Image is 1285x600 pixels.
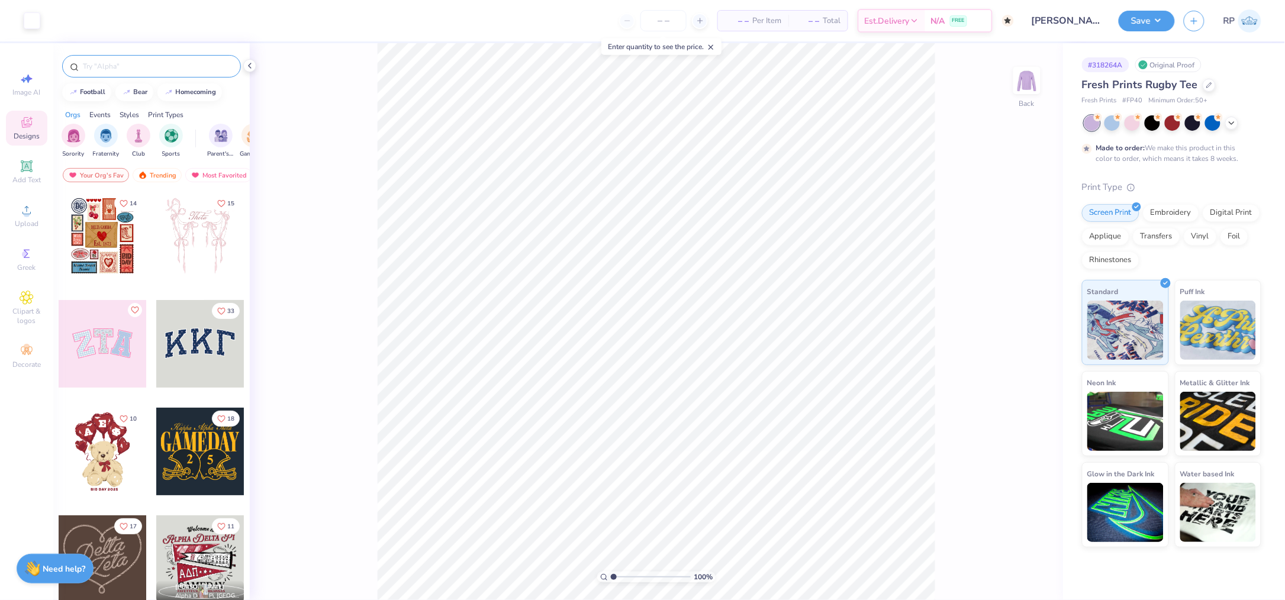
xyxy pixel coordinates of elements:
span: Image AI [13,88,41,97]
img: trend_line.gif [164,89,173,96]
span: Est. Delivery [865,15,910,27]
div: filter for Sports [159,124,183,159]
span: 15 [227,201,234,207]
button: Like [212,195,240,211]
button: filter button [93,124,120,159]
span: Fresh Prints Rugby Tee [1082,78,1198,92]
span: Parent's Weekend [207,150,234,159]
span: Upload [15,219,38,228]
div: filter for Sorority [62,124,85,159]
span: Sorority [63,150,85,159]
div: Applique [1082,228,1129,246]
span: Puff Ink [1180,285,1205,298]
img: Neon Ink [1087,392,1164,451]
button: Like [212,303,240,319]
div: We make this product in this color to order, which means it takes 8 weeks. [1096,143,1242,164]
div: Back [1019,98,1035,109]
div: Embroidery [1143,204,1199,222]
div: Foil [1220,228,1248,246]
img: Back [1015,69,1039,92]
div: Original Proof [1135,57,1202,72]
button: filter button [127,124,150,159]
div: Trending [133,168,182,182]
span: 14 [130,201,137,207]
div: Most Favorited [185,168,252,182]
div: Rhinestones [1082,251,1139,269]
button: Like [212,411,240,427]
button: homecoming [157,83,222,101]
a: RP [1223,9,1261,33]
span: Standard [1087,285,1119,298]
input: – – [640,10,687,31]
span: FREE [952,17,965,25]
img: Club Image [132,129,145,143]
button: bear [115,83,153,101]
span: Decorate [12,360,41,369]
span: Glow in the Dark Ink [1087,467,1155,480]
button: filter button [159,124,183,159]
div: Print Type [1082,180,1261,194]
span: [PERSON_NAME] [175,583,224,591]
img: most_fav.gif [68,171,78,179]
div: football [80,89,106,95]
button: Like [128,303,142,317]
button: Like [114,195,142,211]
img: Rose Pineda [1238,9,1261,33]
img: Sports Image [165,129,178,143]
div: # 318264A [1082,57,1129,72]
div: Screen Print [1082,204,1139,222]
span: Game Day [240,150,267,159]
span: # FP40 [1123,96,1143,106]
img: Sorority Image [67,129,80,143]
div: Vinyl [1184,228,1217,246]
span: Sports [162,150,181,159]
div: Enter quantity to see the price. [601,38,722,55]
strong: Need help? [43,563,86,575]
div: Your Org's Fav [63,168,129,182]
span: Designs [14,131,40,141]
button: filter button [207,124,234,159]
img: trending.gif [138,171,147,179]
span: 11 [227,524,234,530]
img: most_fav.gif [191,171,200,179]
div: Print Types [148,109,183,120]
span: Minimum Order: 50 + [1149,96,1208,106]
img: trend_line.gif [122,89,131,96]
span: Total [823,15,840,27]
span: – – [796,15,819,27]
div: filter for Fraternity [93,124,120,159]
img: trend_line.gif [69,89,78,96]
span: Per Item [752,15,781,27]
button: Like [114,518,142,534]
span: Add Text [12,175,41,185]
span: Club [132,150,145,159]
span: Neon Ink [1087,376,1116,389]
span: Greek [18,263,36,272]
div: Transfers [1133,228,1180,246]
input: Untitled Design [1023,9,1110,33]
span: Fraternity [93,150,120,159]
img: Parent's Weekend Image [214,129,228,143]
input: Try "Alpha" [82,60,233,72]
button: Like [114,411,142,427]
span: Fresh Prints [1082,96,1117,106]
img: Game Day Image [247,129,260,143]
img: Puff Ink [1180,301,1257,360]
button: filter button [62,124,85,159]
img: Standard [1087,301,1164,360]
span: 100 % [694,572,713,582]
span: 33 [227,308,234,314]
div: Orgs [65,109,80,120]
span: – – [725,15,749,27]
span: RP [1223,14,1235,28]
strong: Made to order: [1096,143,1145,153]
button: football [62,83,111,101]
div: homecoming [176,89,217,95]
button: Like [212,518,240,534]
div: Styles [120,109,139,120]
div: bear [134,89,148,95]
div: Digital Print [1203,204,1260,222]
button: Save [1119,11,1175,31]
div: filter for Parent's Weekend [207,124,234,159]
span: N/A [931,15,945,27]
